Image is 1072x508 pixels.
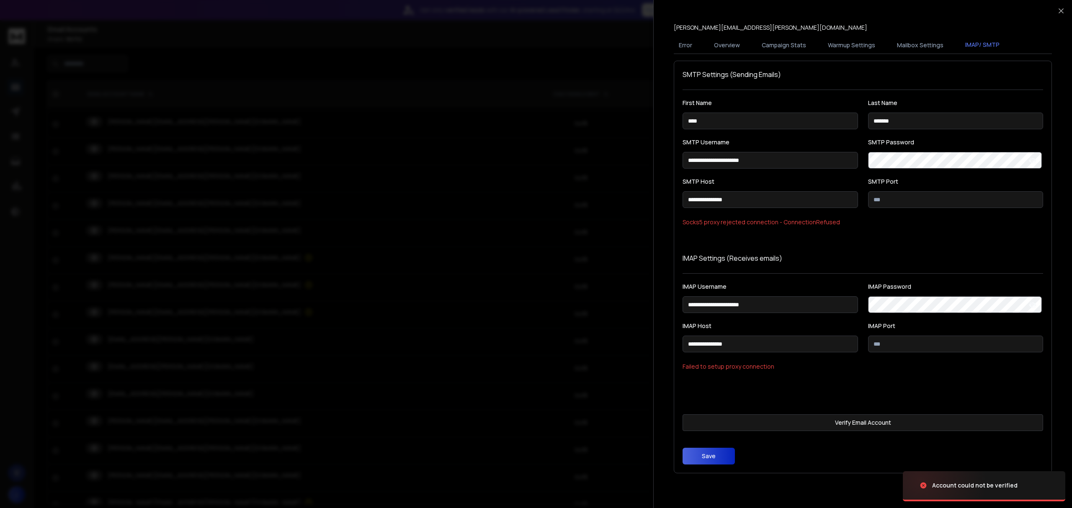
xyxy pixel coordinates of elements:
button: Campaign Stats [757,36,811,54]
button: Save [683,448,735,464]
label: SMTP Password [868,139,1044,145]
img: image [903,463,987,508]
div: Account could not be verified [932,481,1018,490]
label: IMAP Username [683,284,858,290]
p: IMAP Settings (Receives emails) [683,253,1043,263]
p: [PERSON_NAME][EMAIL_ADDRESS][PERSON_NAME][DOMAIN_NAME] [674,23,867,32]
span: Socks5 proxy rejected connection - ConnectionRefused [683,218,1043,226]
label: IMAP Port [868,323,1044,329]
label: First Name [683,100,858,106]
button: Mailbox Settings [892,36,948,54]
label: IMAP Password [868,284,1044,290]
label: SMTP Host [683,179,858,185]
label: SMTP Username [683,139,858,145]
button: IMAP/ SMTP [960,36,1005,55]
span: Failed to setup proxy connection [683,362,1043,371]
button: Error [674,36,697,54]
button: Overview [709,36,745,54]
label: IMAP Host [683,323,858,329]
h1: SMTP Settings (Sending Emails) [683,69,1043,80]
label: SMTP Port [868,179,1044,185]
label: Last Name [868,100,1044,106]
button: Verify Email Account [683,414,1043,431]
button: Warmup Settings [823,36,880,54]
